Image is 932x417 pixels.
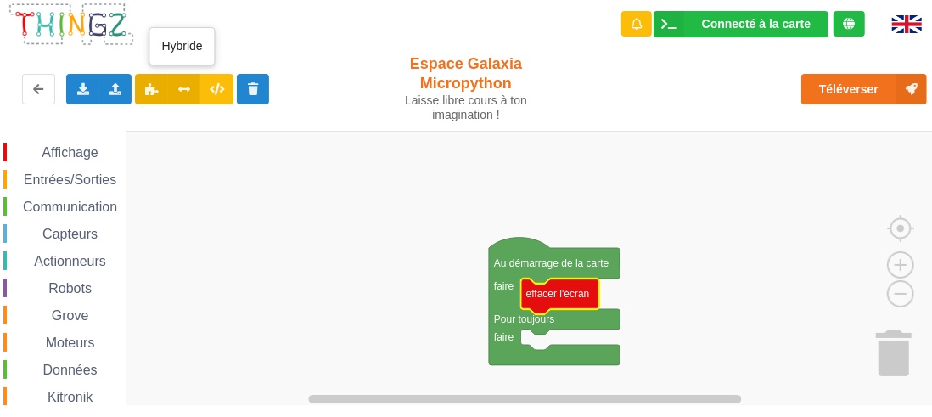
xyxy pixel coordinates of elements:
span: Capteurs [40,227,100,241]
span: Données [41,363,100,377]
span: Grove [49,308,92,323]
div: Tu es connecté au serveur de création de Thingz [834,11,865,37]
div: Espace Galaxia Micropython [390,54,543,122]
img: thingz_logo.png [8,2,135,47]
span: Affichage [39,145,100,160]
text: faire [494,280,514,292]
div: Laisse libre cours à ton imagination ! [390,93,543,122]
span: Entrées/Sorties [21,172,119,187]
span: Robots [46,281,94,296]
div: Connecté à la carte [702,18,811,30]
img: gb.png [892,15,922,33]
span: Kitronik [45,390,95,404]
text: Au démarrage de la carte [494,257,609,269]
span: Moteurs [43,335,98,350]
text: faire [494,331,514,343]
span: Communication [20,200,120,214]
text: Pour toujours [494,313,554,325]
text: effacer l'écran [526,288,590,300]
div: Ta base fonctionne bien ! [654,11,828,37]
span: Actionneurs [31,254,109,268]
button: Téléverser [801,74,927,104]
div: Hybride [149,27,215,65]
